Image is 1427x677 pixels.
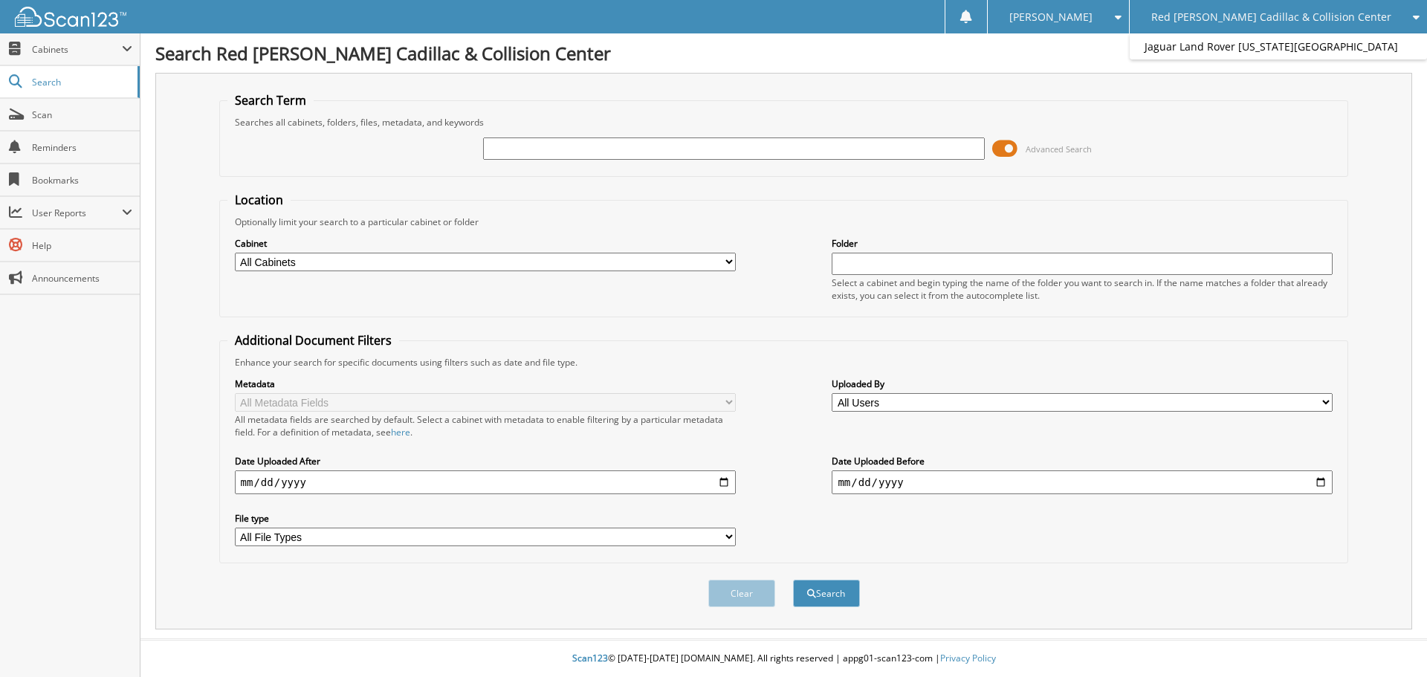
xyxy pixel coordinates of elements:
[32,108,132,121] span: Scan
[227,192,291,208] legend: Location
[235,378,736,390] label: Metadata
[832,455,1333,467] label: Date Uploaded Before
[391,426,410,438] a: here
[1009,13,1093,22] span: [PERSON_NAME]
[15,7,126,27] img: scan123-logo-white.svg
[1026,143,1092,155] span: Advanced Search
[832,470,1333,494] input: end
[708,580,775,607] button: Clear
[235,455,736,467] label: Date Uploaded After
[793,580,860,607] button: Search
[572,652,608,664] span: Scan123
[227,92,314,108] legend: Search Term
[832,237,1333,250] label: Folder
[235,470,736,494] input: start
[32,141,132,154] span: Reminders
[32,272,132,285] span: Announcements
[235,237,736,250] label: Cabinet
[1151,13,1391,22] span: Red [PERSON_NAME] Cadillac & Collision Center
[32,207,122,219] span: User Reports
[227,216,1341,228] div: Optionally limit your search to a particular cabinet or folder
[227,116,1341,129] div: Searches all cabinets, folders, files, metadata, and keywords
[32,174,132,187] span: Bookmarks
[832,276,1333,302] div: Select a cabinet and begin typing the name of the folder you want to search in. If the name match...
[227,356,1341,369] div: Enhance your search for specific documents using filters such as date and file type.
[140,641,1427,677] div: © [DATE]-[DATE] [DOMAIN_NAME]. All rights reserved | appg01-scan123-com |
[235,413,736,438] div: All metadata fields are searched by default. Select a cabinet with metadata to enable filtering b...
[832,378,1333,390] label: Uploaded By
[32,239,132,252] span: Help
[235,512,736,525] label: File type
[32,76,130,88] span: Search
[940,652,996,664] a: Privacy Policy
[32,43,122,56] span: Cabinets
[227,332,399,349] legend: Additional Document Filters
[1130,33,1427,59] a: Jaguar Land Rover [US_STATE][GEOGRAPHIC_DATA]
[155,41,1412,65] h1: Search Red [PERSON_NAME] Cadillac & Collision Center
